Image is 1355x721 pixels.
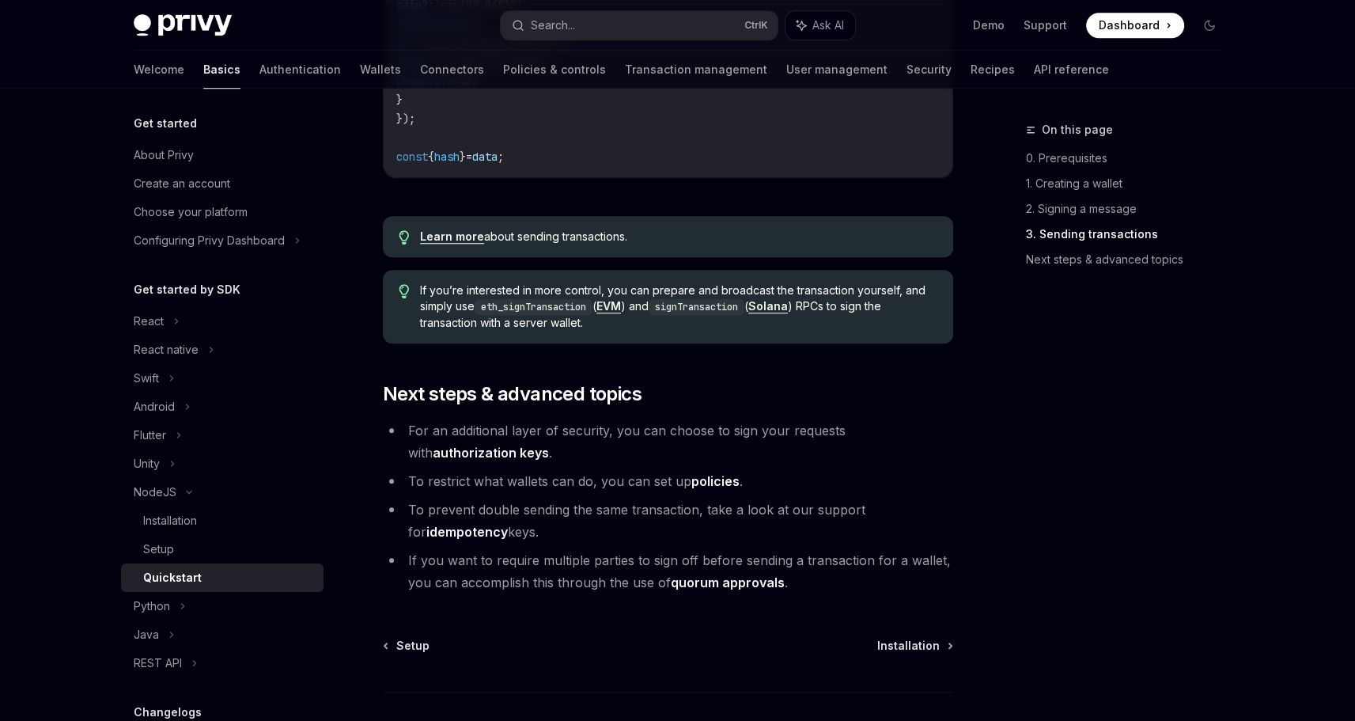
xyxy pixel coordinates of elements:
[121,198,324,226] a: Choose your platform
[134,397,175,416] div: Android
[501,11,778,40] button: Search...CtrlK
[121,535,324,564] a: Setup
[143,511,197,530] div: Installation
[134,654,182,673] div: REST API
[143,540,174,559] div: Setup
[420,51,484,89] a: Connectors
[383,419,953,464] li: For an additional layer of security, you can choose to sign your requests with .
[649,299,744,315] code: signTransaction
[877,638,952,654] a: Installation
[420,229,937,245] span: about sending transactions.
[396,112,415,126] span: });
[472,150,498,164] span: data
[420,283,937,331] span: If you’re interested in more control, you can prepare and broadcast the transaction yourself, and...
[134,340,199,359] div: React native
[466,150,472,164] span: =
[1086,13,1184,38] a: Dashboard
[134,114,197,133] h5: Get started
[1024,17,1067,33] a: Support
[1026,222,1235,247] a: 3. Sending transactions
[1026,171,1235,196] a: 1. Creating a wallet
[134,369,159,388] div: Swift
[134,174,230,193] div: Create an account
[134,146,194,165] div: About Privy
[396,150,428,164] span: const
[786,51,888,89] a: User management
[785,11,855,40] button: Ask AI
[383,549,953,594] li: If you want to require multiple parties to sign off before sending a transaction for a wallet, yo...
[420,230,484,244] a: Learn more
[971,51,1015,89] a: Recipes
[691,473,740,490] a: policies
[259,51,341,89] a: Authentication
[428,150,434,164] span: {
[1034,51,1109,89] a: API reference
[134,483,176,502] div: NodeJS
[383,381,642,407] span: Next steps & advanced topics
[121,507,324,535] a: Installation
[134,454,160,473] div: Unity
[973,17,1005,33] a: Demo
[134,625,159,644] div: Java
[426,524,508,541] a: idempotency
[121,564,324,592] a: Quickstart
[203,51,240,89] a: Basics
[399,284,410,298] svg: Tip
[134,280,240,299] h5: Get started by SDK
[1026,247,1235,272] a: Next steps & advanced topics
[475,299,592,315] code: eth_signTransaction
[134,51,184,89] a: Welcome
[503,51,606,89] a: Policies & controls
[531,16,575,35] div: Search...
[748,299,788,313] a: Solana
[812,17,844,33] span: Ask AI
[625,51,767,89] a: Transaction management
[134,203,248,222] div: Choose your platform
[399,230,410,245] svg: Tip
[433,445,549,461] a: authorization keys
[1099,17,1160,33] span: Dashboard
[434,150,460,164] span: hash
[134,312,164,331] div: React
[460,150,466,164] span: }
[360,51,401,89] a: Wallets
[1026,146,1235,171] a: 0. Prerequisites
[1197,13,1222,38] button: Toggle dark mode
[134,231,285,250] div: Configuring Privy Dashboard
[498,150,504,164] span: ;
[383,470,953,492] li: To restrict what wallets can do, you can set up .
[383,499,953,543] li: To prevent double sending the same transaction, take a look at our support for keys.
[596,299,621,313] a: EVM
[121,169,324,198] a: Create an account
[143,568,202,587] div: Quickstart
[744,19,768,32] span: Ctrl K
[134,426,166,445] div: Flutter
[671,575,785,591] a: quorum approvals
[906,51,952,89] a: Security
[134,597,170,616] div: Python
[1026,196,1235,222] a: 2. Signing a message
[121,141,324,169] a: About Privy
[134,14,232,36] img: dark logo
[396,638,430,654] span: Setup
[396,93,403,107] span: }
[1042,120,1113,139] span: On this page
[877,638,940,654] span: Installation
[384,638,430,654] a: Setup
